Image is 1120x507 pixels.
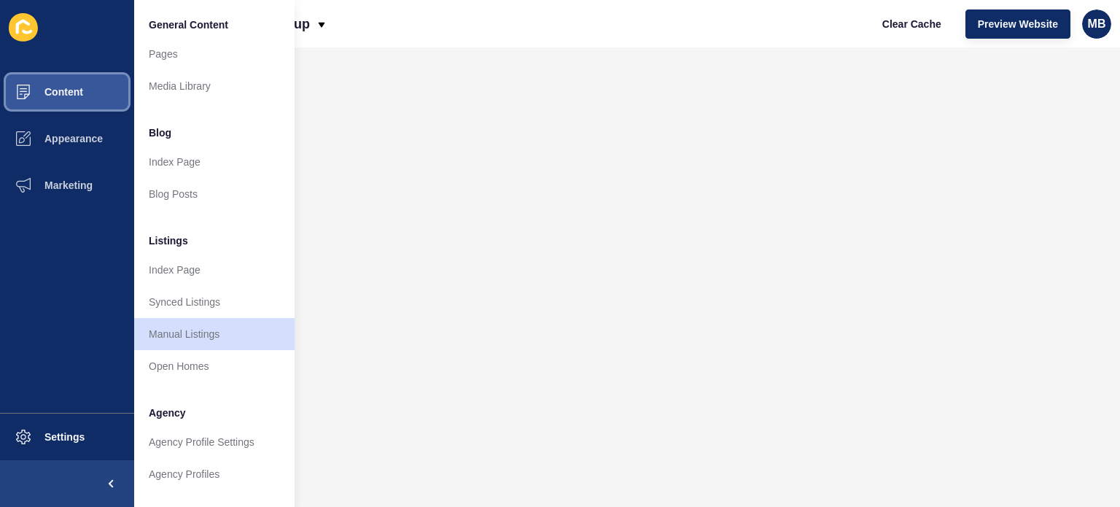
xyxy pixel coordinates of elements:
[134,458,295,490] a: Agency Profiles
[882,17,941,31] span: Clear Cache
[134,146,295,178] a: Index Page
[149,406,186,420] span: Agency
[149,18,228,32] span: General Content
[149,233,188,248] span: Listings
[978,17,1058,31] span: Preview Website
[134,70,295,102] a: Media Library
[134,426,295,458] a: Agency Profile Settings
[149,125,171,140] span: Blog
[870,9,954,39] button: Clear Cache
[965,9,1070,39] button: Preview Website
[134,286,295,318] a: Synced Listings
[134,178,295,210] a: Blog Posts
[1088,17,1106,31] span: MB
[134,318,295,350] a: Manual Listings
[134,38,295,70] a: Pages
[134,254,295,286] a: Index Page
[134,350,295,382] a: Open Homes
